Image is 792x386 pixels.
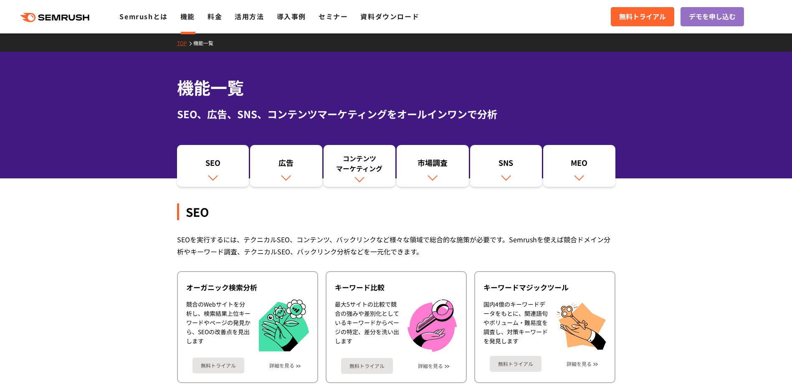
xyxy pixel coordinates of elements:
[177,203,615,220] div: SEO
[556,300,606,350] img: キーワードマジックツール
[328,153,392,173] div: コンテンツ マーケティング
[335,282,458,292] div: キーワード比較
[407,300,457,352] img: キーワード比較
[177,39,193,46] a: TOP
[335,300,399,352] div: 最大5サイトの比較で競合の強みや差別化としているキーワードからページの特定、差分を洗い出します
[177,75,615,100] h1: 機能一覧
[181,157,245,172] div: SEO
[180,11,195,21] a: 機能
[360,11,419,21] a: 資料ダウンロード
[235,11,264,21] a: 活用方法
[483,300,548,350] div: 国内4億のキーワードデータをもとに、関連語句やボリューム・難易度を調査し、対策キーワードを発見します
[611,7,674,26] a: 無料トライアル
[177,234,615,258] div: SEOを実行するには、テクニカルSEO、コンテンツ、バックリンクなど様々な領域で総合的な施策が必要です。Semrushを使えば競合ドメイン分析やキーワード調査、テクニカルSEO、バックリンク分析...
[474,157,538,172] div: SNS
[192,358,244,373] a: 無料トライアル
[397,145,469,187] a: 市場調査
[689,11,736,22] span: デモを申し込む
[547,157,611,172] div: MEO
[319,11,348,21] a: セミナー
[186,282,309,292] div: オーガニック検索分析
[401,157,465,172] div: 市場調査
[193,39,220,46] a: 機能一覧
[177,107,615,122] div: SEO、広告、SNS、コンテンツマーケティングをオールインワンで分析
[269,363,294,368] a: 詳細を見る
[490,356,541,372] a: 無料トライアル
[681,7,744,26] a: デモを申し込む
[186,300,251,352] div: 競合のWebサイトを分析し、検索結果上位キーワードやページの発見から、SEOの改善点を見出します
[483,282,606,292] div: キーワードマジックツール
[418,363,443,369] a: 詳細を見る
[177,145,249,187] a: SEO
[119,11,167,21] a: Semrushとは
[619,11,666,22] span: 無料トライアル
[470,145,542,187] a: SNS
[207,11,222,21] a: 料金
[341,358,393,374] a: 無料トライアル
[259,300,309,352] img: オーガニック検索分析
[567,361,592,367] a: 詳細を見る
[277,11,306,21] a: 導入事例
[324,145,396,187] a: コンテンツマーケティング
[543,145,615,187] a: MEO
[254,157,318,172] div: 広告
[250,145,322,187] a: 広告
